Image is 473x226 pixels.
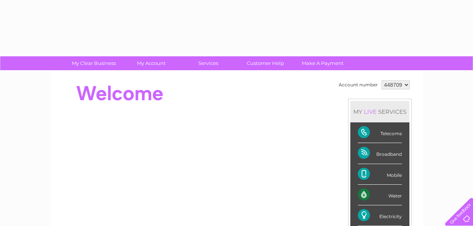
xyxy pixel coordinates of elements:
div: Electricity [358,205,402,226]
a: Services [177,56,239,70]
div: Telecoms [358,122,402,143]
div: Mobile [358,164,402,185]
a: My Clear Business [63,56,125,70]
a: Make A Payment [292,56,354,70]
div: Water [358,185,402,205]
td: Account number [337,78,380,91]
div: MY SERVICES [350,101,409,122]
div: Broadband [358,143,402,164]
div: LIVE [362,108,378,115]
a: Customer Help [234,56,297,70]
a: My Account [120,56,182,70]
